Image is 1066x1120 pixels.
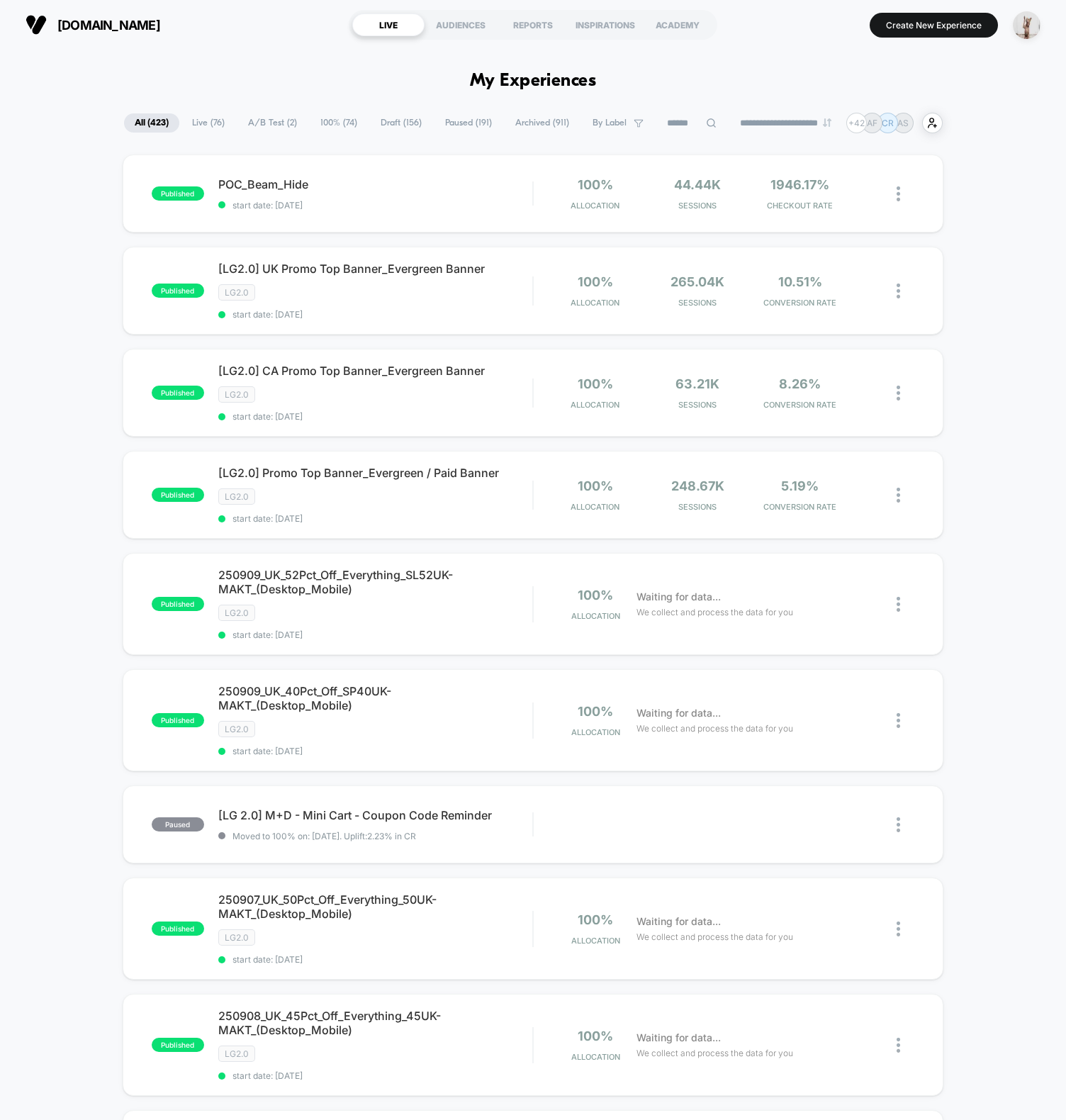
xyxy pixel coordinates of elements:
img: close [897,386,900,401]
span: All ( 423 ) [124,113,179,133]
div: + 42 [846,113,867,133]
span: 248.67k [671,478,724,493]
span: start date: [DATE] [218,629,532,640]
span: LG2.0 [218,1046,255,1062]
span: 100% [578,376,613,391]
span: 265.04k [671,274,724,289]
img: close [897,284,900,298]
span: 100% ( 74 ) [310,113,368,133]
span: Sessions [650,298,745,308]
span: 5.19% [781,478,819,493]
span: 100% [578,478,613,493]
span: 250907_UK_50Pct_Off_Everything_50UK-MAKT_(Desktop_Mobile) [218,892,532,921]
span: POC_Beam_Hide [218,177,532,191]
img: end [823,118,831,127]
span: Archived ( 911 ) [505,113,580,133]
div: AUDIENCES [425,13,497,36]
span: paused [152,817,204,831]
img: close [897,922,900,936]
span: We collect and process the data for you [636,722,793,735]
img: close [897,1038,900,1053]
span: Allocation [571,400,619,410]
span: start date: [DATE] [218,1070,532,1081]
span: Moved to 100% on: [DATE] . Uplift: 2.23% in CR [232,831,416,841]
span: Allocation [571,936,620,946]
span: Live ( 76 ) [181,113,235,133]
span: CHECKOUT RATE [752,201,847,211]
span: Allocation [571,1052,620,1062]
span: Sessions [650,201,745,211]
span: LG2.0 [218,929,255,946]
span: start date: [DATE] [218,411,532,422]
span: [LG2.0] CA Promo Top Banner_Evergreen Banner [218,364,532,378]
span: 250909_UK_52Pct_Off_Everything_SL52UK-MAKT_(Desktop_Mobile) [218,568,532,596]
img: close [897,186,900,201]
span: 100% [578,704,613,719]
span: Waiting for data... [636,914,721,929]
span: LG2.0 [218,721,255,737]
span: We collect and process the data for you [636,930,793,943]
span: 100% [578,1029,613,1043]
div: ACADEMY [641,13,714,36]
span: start date: [DATE] [218,746,532,756]
span: 100% [578,274,613,289]
span: Allocation [571,298,619,308]
p: AS [897,118,909,128]
button: ppic [1009,11,1045,40]
span: 250909_UK_40Pct_Off_SP40UK-MAKT_(Desktop_Mobile) [218,684,532,712]
span: [DOMAIN_NAME] [57,18,160,33]
span: 100% [578,912,613,927]
span: LG2.0 [218,386,255,403]
span: start date: [DATE] [218,954,532,965]
div: LIVE [352,13,425,36]
span: A/B Test ( 2 ) [237,113,308,133]
span: start date: [DATE] [218,309,532,320]
span: Allocation [571,502,619,512]
span: 1946.17% [770,177,829,192]
span: 10.51% [778,274,822,289]
span: By Label [593,118,627,128]
span: [LG2.0] UK Promo Top Banner_Evergreen Banner [218,262,532,276]
span: Allocation [571,201,619,211]
img: ppic [1013,11,1040,39]
span: 63.21k [675,376,719,391]
img: close [897,713,900,728]
span: We collect and process the data for you [636,1046,793,1060]
span: Waiting for data... [636,589,721,605]
span: Sessions [650,502,745,512]
span: CONVERSION RATE [752,298,847,308]
span: Draft ( 156 ) [370,113,432,133]
span: published [152,597,204,611]
span: published [152,284,204,298]
span: Waiting for data... [636,705,721,721]
span: [LG 2.0] M+D - Mini Cart - Coupon Code Reminder [218,808,532,822]
button: [DOMAIN_NAME] [21,13,164,36]
span: Paused ( 191 ) [434,113,503,133]
span: 100% [578,588,613,603]
button: Create New Experience [870,13,998,38]
span: published [152,713,204,727]
span: Sessions [650,400,745,410]
span: published [152,1038,204,1052]
span: published [152,386,204,400]
span: CONVERSION RATE [752,502,847,512]
span: published [152,488,204,502]
img: Visually logo [26,14,47,35]
span: published [152,922,204,936]
span: Allocation [571,611,620,621]
span: start date: [DATE] [218,200,532,211]
p: CR [882,118,894,128]
div: INSPIRATIONS [569,13,641,36]
span: 250908_UK_45Pct_Off_Everything_45UK-MAKT_(Desktop_Mobile) [218,1009,532,1037]
span: We collect and process the data for you [636,605,793,619]
span: Allocation [571,727,620,737]
span: LG2.0 [218,284,255,301]
span: LG2.0 [218,605,255,621]
p: AF [867,118,877,128]
img: close [897,488,900,503]
span: CONVERSION RATE [752,400,847,410]
span: 8.26% [779,376,821,391]
span: Waiting for data... [636,1030,721,1046]
span: 44.44k [674,177,721,192]
h1: My Experiences [470,71,597,91]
